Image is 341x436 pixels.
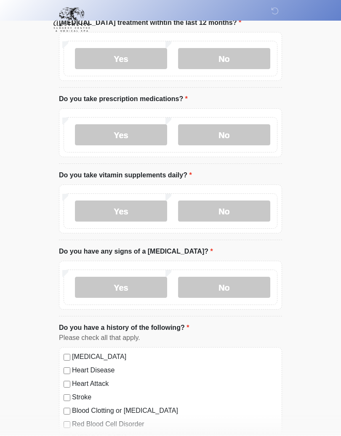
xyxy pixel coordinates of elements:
[64,395,70,401] input: Stroke
[59,247,213,257] label: Do you have any signs of a [MEDICAL_DATA]?
[75,201,167,222] label: Yes
[72,379,277,389] label: Heart Attack
[64,381,70,388] input: Heart Attack
[75,277,167,298] label: Yes
[59,171,192,181] label: Do you take vitamin supplements daily?
[75,125,167,146] label: Yes
[178,277,270,298] label: No
[64,408,70,415] input: Blood Clotting or [MEDICAL_DATA]
[72,420,277,430] label: Red Blood Cell Disorder
[64,354,70,361] input: [MEDICAL_DATA]
[51,6,93,33] img: Aesthetic Surgery Centre, PLLC Logo
[72,352,277,362] label: [MEDICAL_DATA]
[72,406,277,416] label: Blood Clotting or [MEDICAL_DATA]
[64,368,70,374] input: Heart Disease
[178,48,270,70] label: No
[178,125,270,146] label: No
[72,393,277,403] label: Stroke
[64,422,70,428] input: Red Blood Cell Disorder
[75,48,167,70] label: Yes
[178,201,270,222] label: No
[59,323,189,333] label: Do you have a history of the following?
[59,94,188,104] label: Do you take prescription medications?
[72,366,277,376] label: Heart Disease
[59,333,282,343] div: Please check all that apply.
